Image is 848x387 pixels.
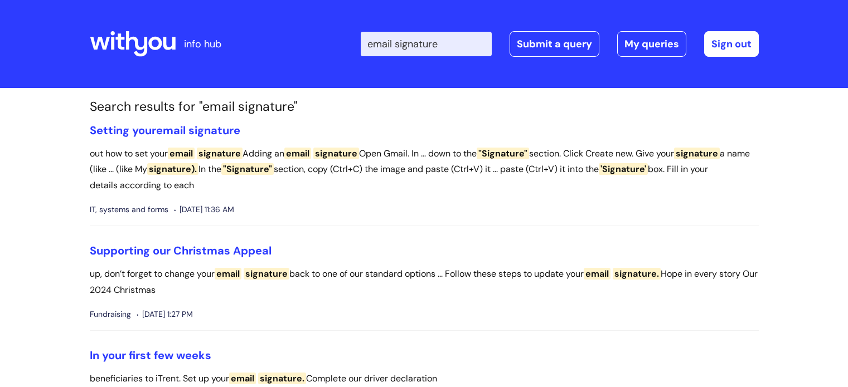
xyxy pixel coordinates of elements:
[90,123,240,138] a: Setting youremail signature
[477,148,529,159] span: "Signature"
[244,268,289,280] span: signature
[704,31,759,57] a: Sign out
[188,123,240,138] span: signature
[584,268,610,280] span: email
[90,203,168,217] span: IT, systems and forms
[361,31,759,57] div: | -
[258,373,306,384] span: signature.
[156,123,186,138] span: email
[617,31,686,57] a: My queries
[599,163,648,175] span: 'Signature'
[137,307,193,321] span: [DATE] 1:27 PM
[174,203,234,217] span: [DATE] 11:36 AM
[90,307,131,321] span: Fundraising
[90,146,759,194] p: out how to set your Adding an Open Gmail. In ... down to the section. Click Create new. Give your...
[90,371,759,387] p: beneficiaries to iTrent. Set up your Complete our driver declaration
[613,268,661,280] span: signature.
[90,266,759,298] p: up, don’t forget to change your back to one of our standard options ... Follow these steps to upd...
[197,148,243,159] span: signature
[184,35,221,53] p: info hub
[147,163,198,175] span: signature).
[168,148,195,159] span: email
[313,148,359,159] span: signature
[361,32,492,56] input: Search
[215,268,241,280] span: email
[90,99,759,115] h1: Search results for "email signature"
[510,31,599,57] a: Submit a query
[284,148,311,159] span: email
[674,148,720,159] span: signature
[229,373,256,384] span: email
[221,163,274,175] span: "Signature"
[90,243,272,258] a: Supporting our Christmas Appeal
[90,348,211,362] a: In your first few weeks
